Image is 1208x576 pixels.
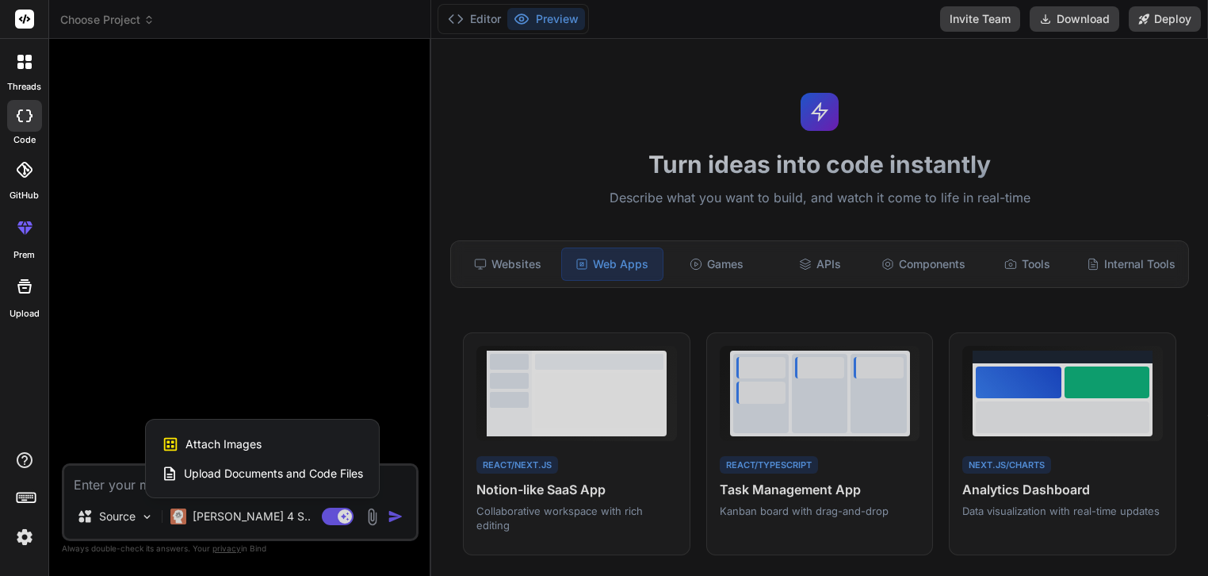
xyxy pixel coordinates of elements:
[7,80,41,94] label: threads
[184,466,363,482] span: Upload Documents and Code Files
[185,436,262,452] span: Attach Images
[10,307,40,321] label: Upload
[10,189,39,202] label: GitHub
[11,524,38,551] img: settings
[13,248,35,262] label: prem
[13,133,36,147] label: code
